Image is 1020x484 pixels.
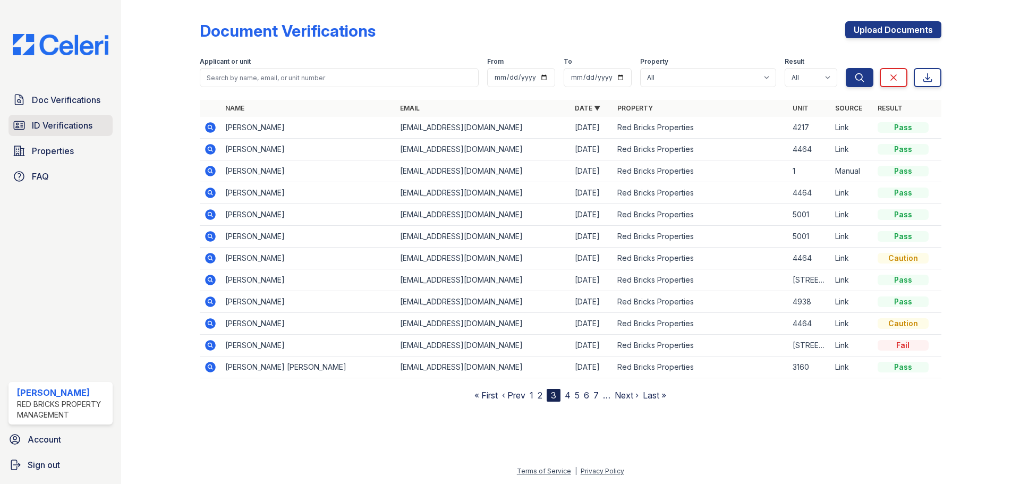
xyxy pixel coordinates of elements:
[221,117,396,139] td: [PERSON_NAME]
[878,296,929,307] div: Pass
[581,467,624,475] a: Privacy Policy
[221,291,396,313] td: [PERSON_NAME]
[571,204,613,226] td: [DATE]
[487,57,504,66] label: From
[28,433,61,446] span: Account
[571,226,613,248] td: [DATE]
[788,269,831,291] td: [STREET_ADDRESS]
[221,226,396,248] td: [PERSON_NAME]
[831,313,873,335] td: Link
[788,248,831,269] td: 4464
[8,140,113,162] a: Properties
[571,117,613,139] td: [DATE]
[788,160,831,182] td: 1
[517,467,571,475] a: Terms of Service
[571,291,613,313] td: [DATE]
[8,115,113,136] a: ID Verifications
[221,356,396,378] td: [PERSON_NAME] [PERSON_NAME]
[221,269,396,291] td: [PERSON_NAME]
[613,182,788,204] td: Red Bricks Properties
[640,57,668,66] label: Property
[396,182,571,204] td: [EMAIL_ADDRESS][DOMAIN_NAME]
[878,340,929,351] div: Fail
[878,144,929,155] div: Pass
[571,139,613,160] td: [DATE]
[613,204,788,226] td: Red Bricks Properties
[8,89,113,111] a: Doc Verifications
[785,57,804,66] label: Result
[564,57,572,66] label: To
[878,318,929,329] div: Caution
[615,390,639,401] a: Next ›
[396,335,571,356] td: [EMAIL_ADDRESS][DOMAIN_NAME]
[788,204,831,226] td: 5001
[4,454,117,475] a: Sign out
[613,226,788,248] td: Red Bricks Properties
[396,269,571,291] td: [EMAIL_ADDRESS][DOMAIN_NAME]
[200,21,376,40] div: Document Verifications
[221,313,396,335] td: [PERSON_NAME]
[831,204,873,226] td: Link
[538,390,542,401] a: 2
[617,104,653,112] a: Property
[17,386,108,399] div: [PERSON_NAME]
[571,160,613,182] td: [DATE]
[878,166,929,176] div: Pass
[643,390,666,401] a: Last »
[225,104,244,112] a: Name
[4,34,117,55] img: CE_Logo_Blue-a8612792a0a2168367f1c8372b55b34899dd931a85d93a1a3d3e32e68fde9ad4.png
[788,117,831,139] td: 4217
[831,291,873,313] td: Link
[571,313,613,335] td: [DATE]
[831,356,873,378] td: Link
[396,160,571,182] td: [EMAIL_ADDRESS][DOMAIN_NAME]
[502,390,525,401] a: ‹ Prev
[793,104,809,112] a: Unit
[547,389,560,402] div: 3
[474,390,498,401] a: « First
[32,145,74,157] span: Properties
[221,204,396,226] td: [PERSON_NAME]
[221,139,396,160] td: [PERSON_NAME]
[613,356,788,378] td: Red Bricks Properties
[8,166,113,187] a: FAQ
[878,209,929,220] div: Pass
[613,248,788,269] td: Red Bricks Properties
[788,313,831,335] td: 4464
[575,467,577,475] div: |
[32,119,92,132] span: ID Verifications
[221,248,396,269] td: [PERSON_NAME]
[221,160,396,182] td: [PERSON_NAME]
[613,117,788,139] td: Red Bricks Properties
[571,356,613,378] td: [DATE]
[788,291,831,313] td: 4938
[878,275,929,285] div: Pass
[788,226,831,248] td: 5001
[571,335,613,356] td: [DATE]
[831,117,873,139] td: Link
[565,390,571,401] a: 4
[4,429,117,450] a: Account
[571,182,613,204] td: [DATE]
[878,104,903,112] a: Result
[396,204,571,226] td: [EMAIL_ADDRESS][DOMAIN_NAME]
[831,139,873,160] td: Link
[613,335,788,356] td: Red Bricks Properties
[831,269,873,291] td: Link
[788,139,831,160] td: 4464
[28,458,60,471] span: Sign out
[396,139,571,160] td: [EMAIL_ADDRESS][DOMAIN_NAME]
[575,390,580,401] a: 5
[831,335,873,356] td: Link
[788,335,831,356] td: [STREET_ADDRESS]
[788,182,831,204] td: 4464
[396,117,571,139] td: [EMAIL_ADDRESS][DOMAIN_NAME]
[878,253,929,264] div: Caution
[593,390,599,401] a: 7
[396,356,571,378] td: [EMAIL_ADDRESS][DOMAIN_NAME]
[878,231,929,242] div: Pass
[845,21,941,38] a: Upload Documents
[221,182,396,204] td: [PERSON_NAME]
[835,104,862,112] a: Source
[400,104,420,112] a: Email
